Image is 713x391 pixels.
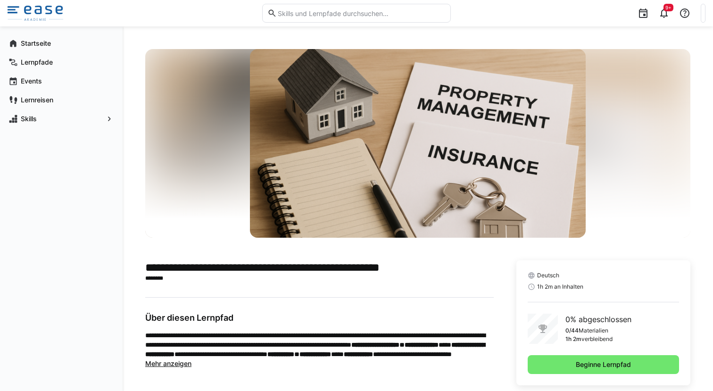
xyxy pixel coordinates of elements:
[537,272,559,279] span: Deutsch
[537,283,583,291] span: 1h 2m an Inhalten
[565,327,579,334] p: 0/44
[528,355,679,374] button: Beginne Lernpfad
[145,313,494,323] h3: Über diesen Lernpfad
[574,360,632,369] span: Beginne Lernpfad
[145,359,191,367] span: Mehr anzeigen
[581,335,613,343] p: verbleibend
[579,327,608,334] p: Materialien
[665,5,672,10] span: 9+
[565,314,631,325] p: 0% abgeschlossen
[565,335,581,343] p: 1h 2m
[277,9,446,17] input: Skills und Lernpfade durchsuchen…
